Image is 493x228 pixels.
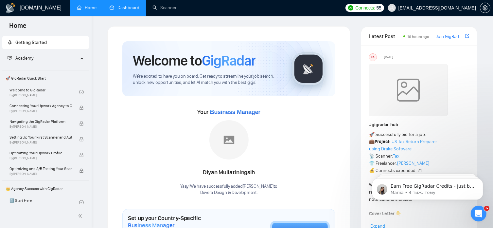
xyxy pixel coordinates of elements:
span: By [PERSON_NAME] [9,172,72,176]
iframe: Intercom live chat [471,206,486,221]
span: lock [79,105,84,110]
span: lock [79,153,84,157]
span: Getting Started [15,40,47,45]
span: check-circle [79,90,84,94]
a: Welcome to GigRadarBy[PERSON_NAME] [9,85,79,99]
strong: Project: [375,139,391,144]
a: [PERSON_NAME] [397,161,429,166]
span: user [390,6,394,10]
li: Getting Started [2,36,89,49]
span: 👑 Agency Success with GigRadar [3,182,88,195]
span: lock [79,121,84,126]
a: homeHome [77,5,97,10]
span: By [PERSON_NAME] [9,156,72,160]
div: Diyan Muliatiningsih [180,167,277,178]
a: setting [480,5,490,10]
span: lock [79,168,84,173]
span: Connecting Your Upwork Agency to GigRadar [9,103,72,109]
span: We're excited to have you on board. Get ready to streamline your job search, unlock new opportuni... [133,73,282,86]
iframe: Intercom notifications повідомлення [362,164,493,210]
a: 1️⃣ Start HereBy[PERSON_NAME] [9,195,79,210]
span: Connects: [355,4,375,11]
span: Academy [8,55,33,61]
img: upwork-logo.png [348,5,353,10]
span: Setting Up Your First Scanner and Auto-Bidder [9,134,72,141]
a: searchScanner [152,5,177,10]
span: GigRadar [202,52,255,69]
a: export [465,33,469,39]
span: check-circle [79,200,84,205]
span: fund-projection-screen [8,56,12,60]
div: Yaay! We have successfully added [PERSON_NAME] to [180,183,277,196]
span: Home [4,21,32,35]
a: US Tax Return Preparer using Drake Software [369,139,437,152]
span: Optimizing Your Upwork Profile [9,150,72,156]
p: Devera Design & Development . [180,190,277,196]
span: Optimizing and A/B Testing Your Scanner for Better Results [9,165,72,172]
span: Business Manager [210,109,260,115]
div: US [369,54,377,61]
span: By [PERSON_NAME] [9,141,72,144]
span: 🚀 GigRadar Quick Start [3,72,88,85]
span: 6 [484,206,489,211]
span: By [PERSON_NAME] [9,109,72,113]
h1: # gigradar-hub [369,121,469,128]
span: Latest Posts from the GigRadar Community [369,32,401,40]
img: weqQh+iSagEgQAAAABJRU5ErkJggg== [369,64,448,116]
span: double-left [78,213,84,219]
img: gigradar-logo.png [292,52,325,85]
a: dashboardDashboard [110,5,139,10]
span: setting [480,5,490,10]
span: 16 hours ago [407,34,429,39]
h1: Welcome to [133,52,255,69]
span: By [PERSON_NAME] [9,125,72,129]
img: placeholder.png [209,120,249,160]
span: [DATE] [384,54,393,60]
strong: Cover Letter 👇 [369,211,401,217]
span: 55 [377,4,381,11]
a: Tax [393,153,399,159]
img: logo [5,3,16,13]
span: Navigating the GigRadar Platform [9,118,72,125]
a: Join GigRadar Slack Community [436,33,464,40]
span: Academy [15,55,33,61]
span: Your [197,108,260,116]
span: lock [79,137,84,142]
button: setting [480,3,490,13]
span: rocket [8,40,12,45]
